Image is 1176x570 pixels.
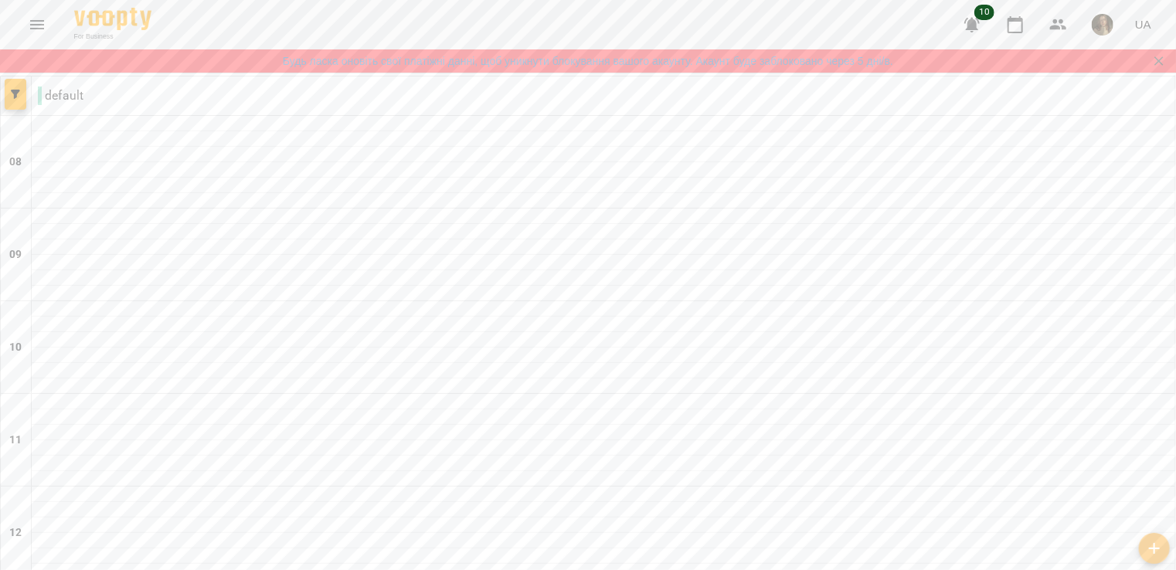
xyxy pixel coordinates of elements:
span: 10 [974,5,994,20]
span: For Business [74,32,151,42]
a: Будь ласка оновіть свої платіжні данні, щоб уникнути блокування вашого акаунту. Акаунт буде забло... [283,53,893,69]
button: Закрити сповіщення [1148,50,1170,72]
span: UA [1135,16,1151,32]
p: default [38,87,83,105]
h6: 10 [9,339,22,356]
h6: 12 [9,524,22,541]
button: Створити урок [1139,533,1170,564]
h6: 08 [9,154,22,171]
button: Menu [19,6,56,43]
img: Voopty Logo [74,8,151,30]
button: UA [1129,10,1157,39]
img: 50f3ef4f2c2f2a30daebcf7f651be3d9.jpg [1092,14,1113,36]
h6: 11 [9,432,22,449]
h6: 09 [9,246,22,263]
